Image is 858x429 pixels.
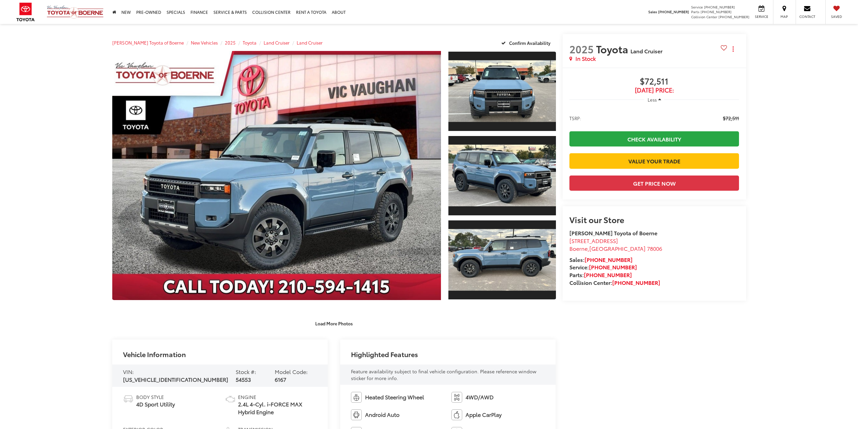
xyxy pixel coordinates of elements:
span: Heated Steering Wheel [365,393,424,401]
span: 2.4L 4-Cyl. i-FORCE MAX Hybrid Engine [238,400,317,416]
a: [PHONE_NUMBER] [589,263,637,271]
span: Land Cruiser [630,47,662,55]
span: Map [777,14,792,19]
span: 4D Sport Utility [136,400,175,408]
span: , [569,244,662,252]
span: Contact [799,14,815,19]
h2: Visit our Store [569,215,739,224]
strong: Sales: [569,256,632,263]
span: Feature availability subject to final vehicle configuration. Please reference window sticker for ... [351,368,536,381]
button: Load More Photos [310,317,357,329]
span: Less [648,97,657,103]
a: [STREET_ADDRESS] Boerne,[GEOGRAPHIC_DATA] 78006 [569,237,662,252]
img: 2025 Toyota Land Cruiser Land Cruiser [447,60,557,122]
span: 2025 [569,42,594,56]
img: 2025 Toyota Land Cruiser Land Cruiser [447,145,557,207]
span: Sales [648,9,657,14]
strong: Collision Center: [569,278,660,286]
span: Apple CarPlay [466,411,502,419]
span: [US_VEHICLE_IDENTIFICATION_NUMBER] [123,375,228,383]
span: 78006 [647,244,662,252]
img: 2025 Toyota Land Cruiser Land Cruiser [447,229,557,291]
span: [PHONE_NUMBER] [701,9,732,14]
a: [PHONE_NUMBER] [585,256,632,263]
span: Collision Center [691,14,717,19]
button: Less [644,93,664,106]
img: Heated Steering Wheel [351,392,362,403]
span: 6167 [275,375,286,383]
span: Model Code: [275,368,308,375]
img: Vic Vaughan Toyota of Boerne [47,5,104,19]
a: Expand Photo 3 [448,220,556,300]
a: Check Availability [569,131,739,146]
span: Service [691,4,703,9]
span: [GEOGRAPHIC_DATA] [589,244,646,252]
span: TSRP: [569,115,581,122]
strong: Parts: [569,271,632,278]
span: Service [754,14,769,19]
img: 4WD/AWD [451,392,462,403]
button: Actions [727,43,739,55]
a: 2025 [225,39,236,46]
button: Confirm Availability [498,37,556,49]
span: Confirm Availability [509,40,551,46]
span: Engine [238,394,317,400]
button: Get Price Now [569,176,739,191]
span: Android Auto [365,411,400,419]
img: Apple CarPlay [451,409,462,420]
span: VIN: [123,368,134,375]
span: Boerne [569,244,588,252]
img: 2025 Toyota Land Cruiser Land Cruiser [109,50,444,301]
h2: Highlighted Features [351,350,418,358]
span: $72,511 [569,77,739,87]
span: Toyota [596,42,630,56]
a: Land Cruiser [264,39,290,46]
span: 54553 [236,375,251,383]
span: [PHONE_NUMBER] [658,9,689,14]
a: Land Cruiser [297,39,323,46]
span: [STREET_ADDRESS] [569,237,618,244]
span: In Stock [575,55,596,62]
a: [PHONE_NUMBER] [584,271,632,278]
a: Toyota [243,39,257,46]
img: Android Auto [351,409,362,420]
strong: [PERSON_NAME] Toyota of Boerne [569,229,657,237]
a: [PHONE_NUMBER] [612,278,660,286]
span: $72,511 [723,115,739,122]
span: Body Style [136,394,175,400]
a: Value Your Trade [569,153,739,168]
span: [PHONE_NUMBER] [704,4,735,9]
span: Stock #: [236,368,256,375]
a: [PERSON_NAME] Toyota of Boerne [112,39,184,46]
a: Expand Photo 0 [112,51,441,300]
span: Saved [829,14,844,19]
a: Expand Photo 2 [448,135,556,216]
span: [DATE] Price: [569,87,739,93]
span: Parts [691,9,700,14]
h2: Vehicle Information [123,350,186,358]
span: dropdown dots [733,46,734,52]
a: New Vehicles [191,39,218,46]
span: 4WD/AWD [466,393,494,401]
strong: Service: [569,263,637,271]
span: [PHONE_NUMBER] [718,14,749,19]
a: Expand Photo 1 [448,51,556,132]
